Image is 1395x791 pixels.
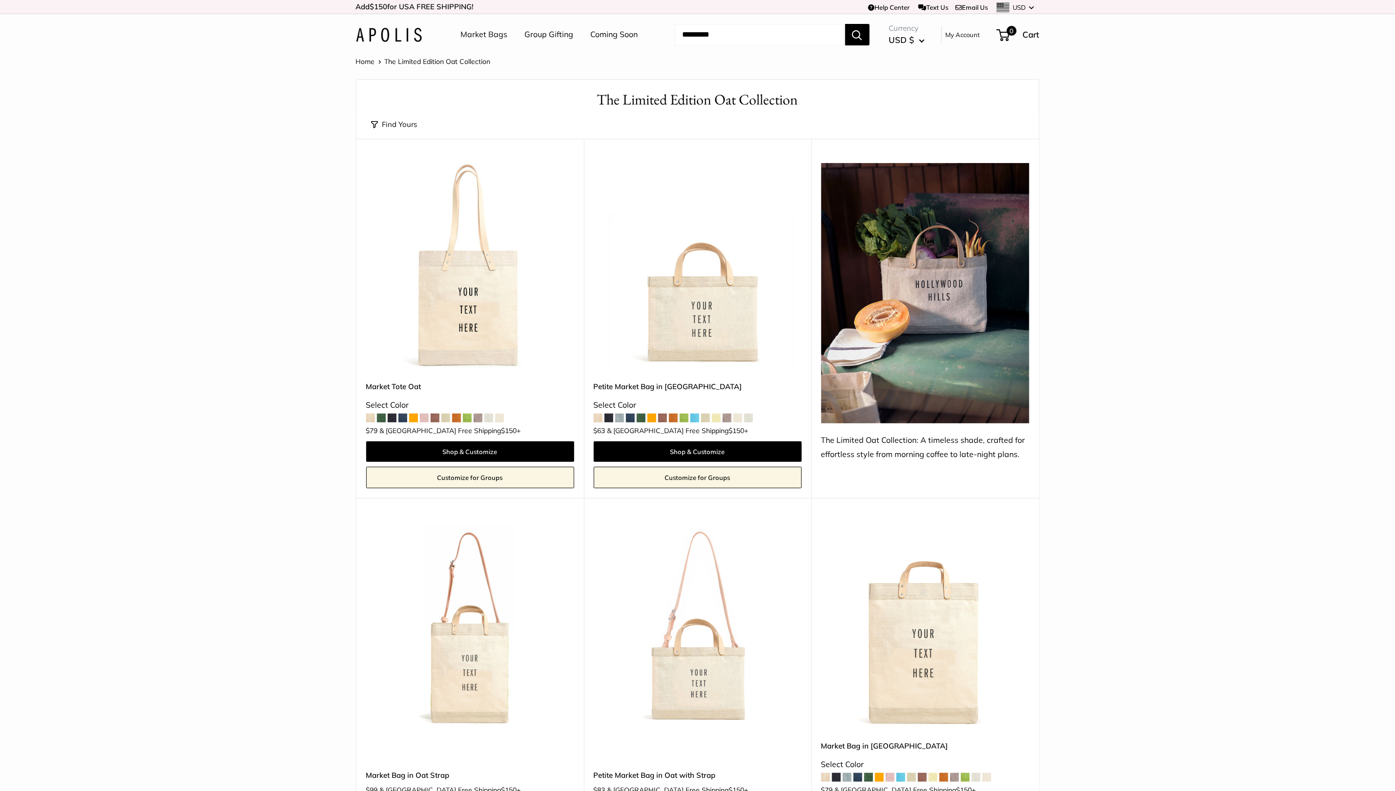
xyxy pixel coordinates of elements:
a: Text Us [918,3,948,11]
a: Email Us [956,3,988,11]
a: Group Gifting [525,27,574,42]
img: Apolis [356,28,422,42]
div: Select Color [821,757,1029,772]
img: The Limited Oat Collection: A timeless shade, crafted for effortless style from morning coffee to... [821,163,1029,423]
a: Market Tote Oat [366,381,574,392]
img: Market Bag in Oat Strap [366,522,574,730]
a: 0 Cart [998,27,1040,42]
a: Market Bag in Oat Strap [366,770,574,781]
span: USD [1013,3,1026,11]
a: My Account [946,29,980,41]
span: 0 [1006,26,1016,36]
input: Search... [675,24,845,45]
span: $150 [370,2,388,11]
a: Market Bags [461,27,508,42]
div: Select Color [366,398,574,413]
a: Market Bag in OatMarket Bag in Oat [821,522,1029,730]
span: $150 [729,426,745,435]
button: USD $ [889,32,925,48]
a: Market Tote OatMarket Tote Oat [366,163,574,371]
a: Help Center [868,3,910,11]
a: Market Bag in [GEOGRAPHIC_DATA] [821,740,1029,751]
span: USD $ [889,35,915,45]
span: $63 [594,426,605,435]
a: Shop & Customize [594,441,802,462]
span: Cart [1023,29,1040,40]
a: Customize for Groups [366,467,574,488]
div: Select Color [594,398,802,413]
a: Petite Market Bag in Oat with Strap [594,770,802,781]
a: Coming Soon [591,27,638,42]
img: Petite Market Bag in Oat with Strap [594,522,802,730]
button: Search [845,24,870,45]
div: The Limited Oat Collection: A timeless shade, crafted for effortless style from morning coffee to... [821,433,1029,462]
span: The Limited Edition Oat Collection [385,57,491,66]
img: Market Bag in Oat [821,522,1029,730]
span: & [GEOGRAPHIC_DATA] Free Shipping + [380,427,521,434]
a: Petite Market Bag in [GEOGRAPHIC_DATA] [594,381,802,392]
span: $150 [501,426,517,435]
a: Home [356,57,375,66]
img: Petite Market Bag in Oat [594,163,802,371]
button: Find Yours [371,118,417,131]
img: Market Tote Oat [366,163,574,371]
iframe: Sign Up via Text for Offers [8,754,104,783]
nav: Breadcrumb [356,55,491,68]
a: Shop & Customize [366,441,574,462]
a: Market Bag in Oat StrapMarket Bag in Oat Strap [366,522,574,730]
span: $79 [366,426,378,435]
span: & [GEOGRAPHIC_DATA] Free Shipping + [607,427,749,434]
span: Currency [889,21,925,35]
h1: The Limited Edition Oat Collection [371,89,1024,110]
a: Petite Market Bag in OatPetite Market Bag in Oat [594,163,802,371]
a: Customize for Groups [594,467,802,488]
a: Petite Market Bag in Oat with StrapPetite Market Bag in Oat with Strap [594,522,802,730]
